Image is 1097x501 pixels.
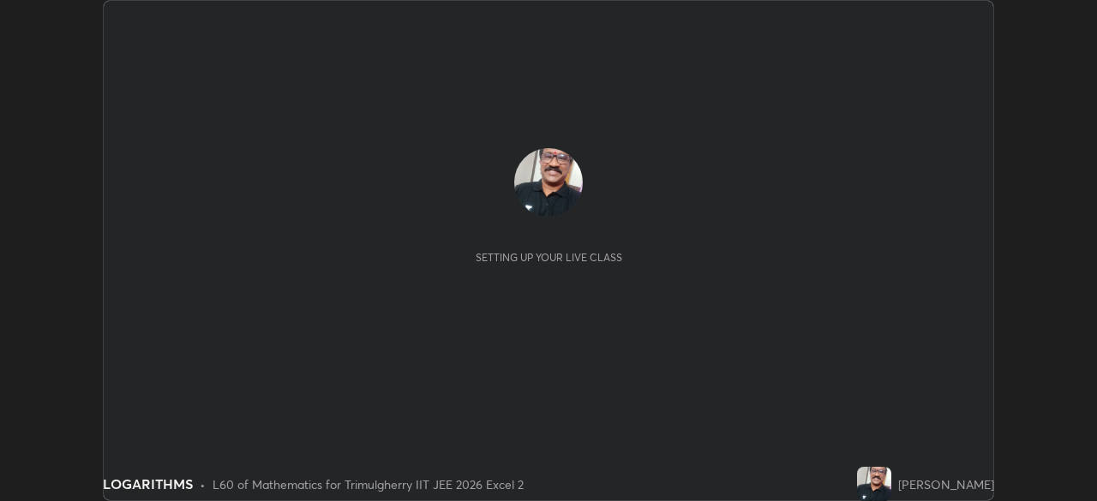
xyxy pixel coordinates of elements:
[103,474,193,494] div: LOGARITHMS
[857,467,891,501] img: 020e023223db44b3b855fec2c82464f0.jpg
[200,475,206,493] div: •
[213,475,524,493] div: L60 of Mathematics for Trimulgherry IIT JEE 2026 Excel 2
[898,475,994,493] div: [PERSON_NAME]
[476,251,622,264] div: Setting up your live class
[514,148,583,217] img: 020e023223db44b3b855fec2c82464f0.jpg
